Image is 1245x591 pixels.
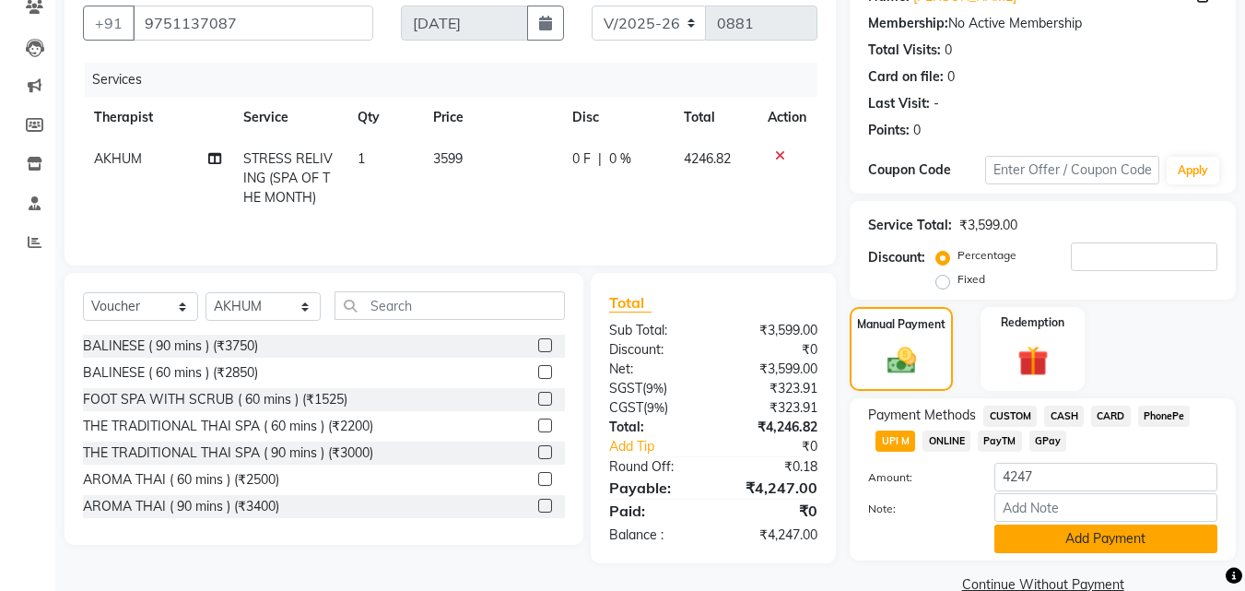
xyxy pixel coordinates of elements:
div: 0 [947,67,955,87]
div: Sub Total: [595,321,713,340]
div: Points: [868,121,910,140]
span: 9% [647,400,664,415]
div: THE TRADITIONAL THAI SPA ( 60 mins ) (₹2200) [83,417,373,436]
div: ₹0 [713,340,831,360]
div: ₹323.91 [713,379,831,398]
div: ₹0 [734,437,832,456]
span: Total [609,293,652,313]
div: AROMA THAI ( 90 mins ) (₹3400) [83,497,279,516]
div: Balance : [595,526,713,545]
span: CASH [1044,406,1084,427]
th: Total [673,97,758,138]
span: CARD [1091,406,1131,427]
div: AROMA THAI ( 60 mins ) (₹2500) [83,470,279,490]
th: Qty [346,97,422,138]
th: Price [422,97,561,138]
div: FOOT SPA WITH SCRUB ( 60 mins ) (₹1525) [83,390,347,409]
span: GPay [1029,431,1067,452]
div: Coupon Code [868,160,984,180]
span: STRESS RELIVING (SPA OF THE MONTH) [243,150,333,206]
span: 9% [646,381,664,396]
div: Last Visit: [868,94,930,113]
div: ₹4,246.82 [713,418,831,437]
span: 4246.82 [684,150,731,167]
span: 0 F [572,149,591,169]
span: Payment Methods [868,406,976,425]
input: Amount [994,463,1217,491]
div: Net: [595,360,713,379]
div: Discount: [595,340,713,360]
label: Note: [854,501,980,517]
th: Disc [561,97,673,138]
label: Manual Payment [857,316,945,333]
input: Search [335,291,565,320]
th: Therapist [83,97,232,138]
label: Amount: [854,469,980,486]
span: PhonePe [1138,406,1191,427]
th: Service [232,97,346,138]
div: Discount: [868,248,925,267]
button: +91 [83,6,135,41]
label: Percentage [957,247,1016,264]
button: Apply [1167,157,1219,184]
span: 0 % [609,149,631,169]
div: ₹3,599.00 [713,321,831,340]
div: ₹0.18 [713,457,831,477]
div: ( ) [595,379,713,398]
div: Services [85,63,831,97]
div: ₹4,247.00 [713,477,831,499]
div: BALINESE ( 90 mins ) (₹3750) [83,337,258,356]
div: ₹4,247.00 [713,526,831,545]
div: Card on file: [868,67,944,87]
div: ₹323.91 [713,398,831,418]
button: Add Payment [994,525,1217,553]
input: Add Note [994,493,1217,522]
div: 0 [945,41,952,60]
div: Total: [595,418,713,437]
span: AKHUM [94,150,142,167]
img: _cash.svg [878,344,925,377]
span: SGST [609,380,642,396]
div: - [934,94,939,113]
div: Service Total: [868,216,952,235]
img: _gift.svg [1008,342,1058,380]
div: ₹3,599.00 [713,360,831,379]
div: ₹0 [713,500,831,522]
div: 0 [913,121,921,140]
input: Enter Offer / Coupon Code [985,156,1159,184]
label: Redemption [1001,314,1064,331]
input: Search by Name/Mobile/Email/Code [133,6,373,41]
span: CUSTOM [983,406,1037,427]
div: BALINESE ( 60 mins ) (₹2850) [83,363,258,383]
div: Payable: [595,477,713,499]
span: CGST [609,399,643,416]
span: PayTM [978,431,1022,452]
label: Fixed [957,271,985,288]
span: UPI M [875,431,915,452]
span: 1 [358,150,365,167]
div: THE TRADITIONAL THAI SPA ( 90 mins ) (₹3000) [83,443,373,463]
span: ONLINE [922,431,970,452]
div: Total Visits: [868,41,941,60]
a: Add Tip [595,437,733,456]
span: 3599 [433,150,463,167]
div: ₹3,599.00 [959,216,1017,235]
div: ( ) [595,398,713,418]
span: | [598,149,602,169]
div: Membership: [868,14,948,33]
div: Paid: [595,500,713,522]
div: No Active Membership [868,14,1217,33]
th: Action [757,97,817,138]
div: Round Off: [595,457,713,477]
